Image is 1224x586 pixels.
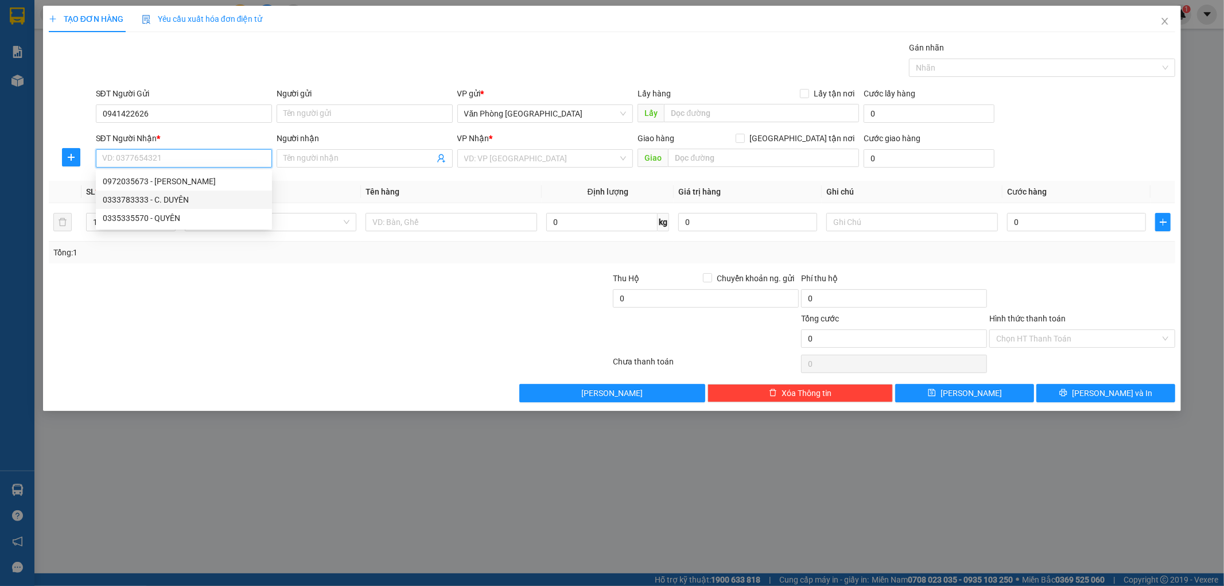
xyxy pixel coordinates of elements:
div: VP gửi [457,87,634,100]
span: Định lượng [588,187,628,196]
label: Cước lấy hàng [864,89,915,98]
div: Người gửi [277,87,453,100]
button: delete [53,213,72,231]
span: VP Nhận [457,134,489,143]
span: Tổng cước [801,314,839,323]
span: Tên hàng [366,187,399,196]
span: Giá trị hàng [678,187,721,196]
span: [PERSON_NAME] và In [1072,387,1152,399]
span: plus [63,153,80,162]
label: Cước giao hàng [864,134,920,143]
span: plus [49,15,57,23]
span: Giao [638,149,668,167]
span: Xóa Thông tin [782,387,831,399]
input: Dọc đường [664,104,859,122]
span: [PERSON_NAME] [581,387,643,399]
div: Phí thu hộ [801,272,987,289]
div: 0972035673 - [PERSON_NAME] [103,175,265,188]
span: kg [658,213,669,231]
div: 0335335570 - QUYÊN [96,209,272,227]
span: user-add [437,154,446,163]
div: 0333783333 - C. DUYÊN [103,193,265,206]
span: TẠO ĐƠN HÀNG [49,14,123,24]
div: SĐT Người Nhận [96,132,272,145]
span: Thu Hộ [613,274,639,283]
label: Gán nhãn [909,43,944,52]
span: Lấy hàng [638,89,671,98]
span: plus [1156,218,1170,227]
span: Văn Phòng Đà Nẵng [464,105,627,122]
input: Cước giao hàng [864,149,994,168]
input: Dọc đường [668,149,859,167]
div: 0333783333 - C. DUYÊN [96,191,272,209]
span: printer [1059,389,1067,398]
th: Ghi chú [822,181,1002,203]
span: save [928,389,936,398]
input: 0 [678,213,817,231]
strong: Nhà xe QUỐC ĐẠT [87,10,119,48]
img: icon [142,15,151,24]
span: [GEOGRAPHIC_DATA] tận nơi [745,132,859,145]
input: VD: Bàn, Ghế [366,213,537,231]
button: save[PERSON_NAME] [895,384,1034,402]
button: plus [62,148,80,166]
input: Cước lấy hàng [864,104,994,123]
input: Ghi Chú [826,213,998,231]
span: 0906 477 911 [87,50,120,72]
button: [PERSON_NAME] [519,384,705,402]
div: 0972035673 - SAMMY [96,172,272,191]
strong: PHIẾU BIÊN NHẬN [87,73,121,111]
span: Yêu cầu xuất hóa đơn điện tử [142,14,263,24]
span: Cước hàng [1007,187,1047,196]
div: SĐT Người Gửi [96,87,272,100]
img: logo [5,49,86,90]
div: Tổng: 1 [53,246,472,259]
span: close [1160,17,1169,26]
span: Chuyển khoản ng. gửi [712,272,799,285]
span: Giao hàng [638,134,674,143]
span: SL [86,187,95,196]
span: Lấy tận nơi [809,87,859,100]
button: printer[PERSON_NAME] và In [1036,384,1175,402]
span: delete [769,389,777,398]
div: 0335335570 - QUYÊN [103,212,265,224]
div: Người nhận [277,132,453,145]
span: BXTTDN1410250034 [122,77,220,89]
span: [PERSON_NAME] [941,387,1002,399]
button: Close [1149,6,1181,38]
label: Hình thức thanh toán [989,314,1066,323]
button: plus [1155,213,1171,231]
span: Lấy [638,104,664,122]
div: Chưa thanh toán [612,355,801,375]
button: deleteXóa Thông tin [708,384,893,402]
